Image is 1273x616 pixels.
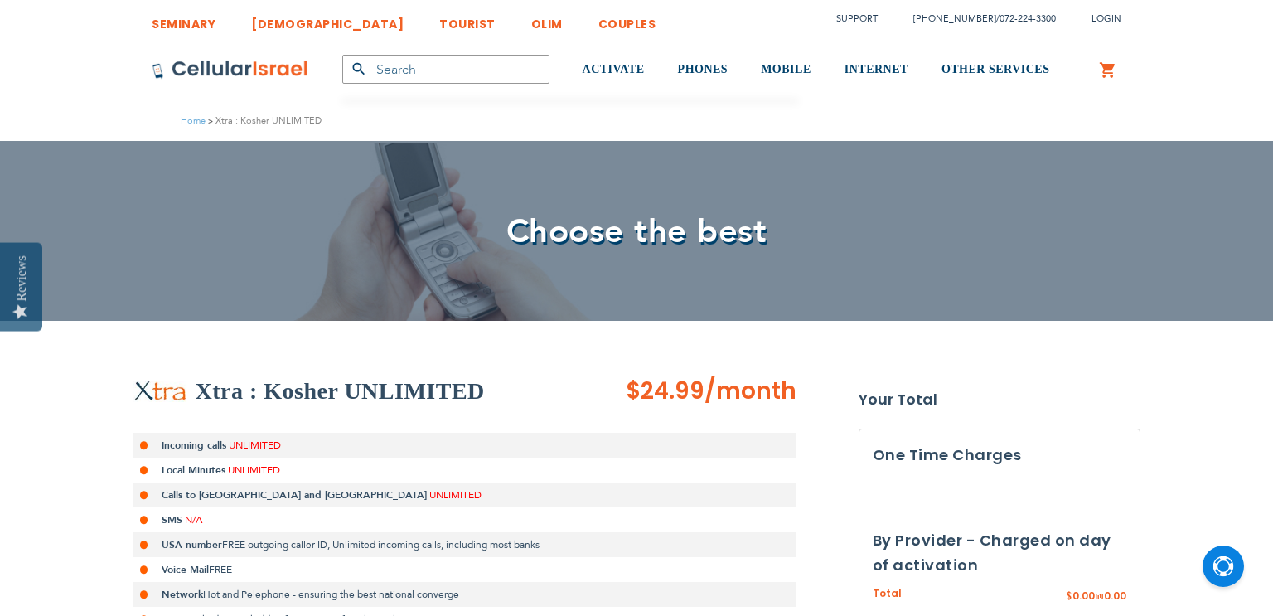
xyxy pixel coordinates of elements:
a: MOBILE [761,39,811,101]
span: $24.99 [626,375,704,407]
span: FREE outgoing caller ID, Unlimited incoming calls, including most banks [222,538,540,551]
span: Choose the best [506,209,767,255]
h2: Xtra : Kosher UNLIMITED [196,375,485,408]
h3: One Time Charges [873,443,1126,468]
a: OTHER SERVICES [941,39,1050,101]
span: 0.00 [1072,589,1095,603]
strong: Network [162,588,203,601]
img: Cellular Israel Logo [152,60,309,80]
span: 0.00 [1104,589,1126,603]
span: N/A [185,513,202,526]
h3: By Provider - Charged on day of activation [873,528,1126,578]
a: [DEMOGRAPHIC_DATA] [251,4,404,35]
strong: Local Minutes [162,463,225,477]
li: Xtra : Kosher UNLIMITED [206,113,322,129]
span: $ [1066,589,1072,604]
span: INTERNET [845,63,908,75]
span: Total [873,586,902,602]
span: FREE [209,563,232,576]
a: COUPLES [598,4,656,35]
img: Xtra : Kosher UNLIMITED [133,381,187,402]
span: PHONES [678,63,728,75]
a: [PHONE_NUMBER] [913,12,996,25]
a: Support [836,12,878,25]
span: ₪ [1095,589,1104,604]
strong: Calls to [GEOGRAPHIC_DATA] and [GEOGRAPHIC_DATA] [162,488,427,502]
span: UNLIMITED [429,488,482,502]
span: UNLIMITED [229,439,281,452]
strong: SMS [162,513,182,526]
span: MOBILE [761,63,811,75]
span: Login [1091,12,1121,25]
span: /month [704,375,796,408]
a: INTERNET [845,39,908,101]
strong: Incoming calls [162,439,226,452]
a: Home [181,114,206,127]
span: UNLIMITED [228,463,280,477]
a: OLIM [531,4,563,35]
li: / [897,7,1056,31]
strong: Your Total [859,387,1140,412]
a: PHONES [678,39,728,101]
strong: Voice Mail [162,563,209,576]
div: Reviews [14,255,29,301]
a: 072-224-3300 [1000,12,1056,25]
strong: USA number [162,538,222,551]
span: Hot and Pelephone - ensuring the best national converge [203,588,459,601]
input: Search [342,55,549,84]
a: ACTIVATE [583,39,645,101]
a: TOURIST [439,4,496,35]
a: SEMINARY [152,4,215,35]
span: OTHER SERVICES [941,63,1050,75]
span: ACTIVATE [583,63,645,75]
